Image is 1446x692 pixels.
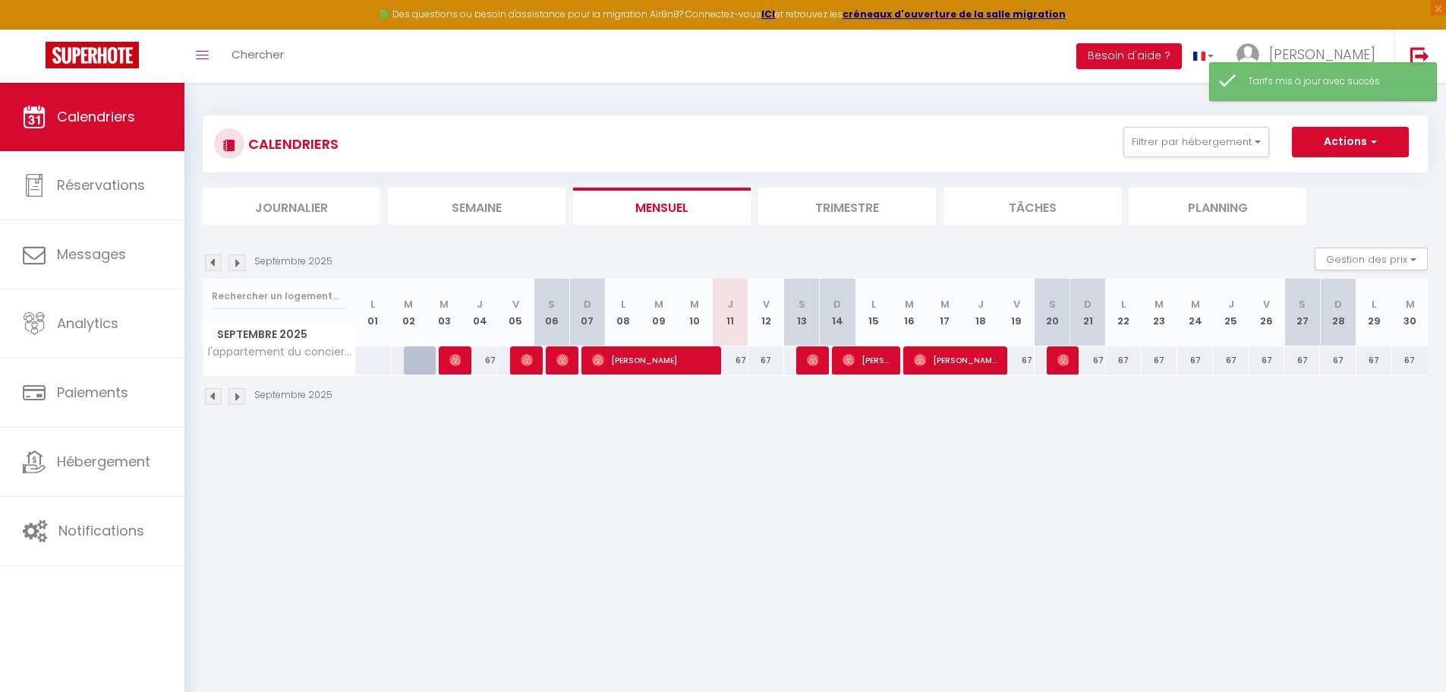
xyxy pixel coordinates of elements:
li: Journalier [203,188,380,225]
a: créneaux d'ouverture de la salle migration [843,8,1066,21]
h3: CALENDRIERS [244,127,339,161]
div: Tarifs mis à jour avec succès [1248,74,1421,89]
th: 04 [462,279,498,346]
button: Besoin d'aide ? [1076,43,1182,69]
abbr: L [370,297,375,311]
th: 24 [1177,279,1213,346]
abbr: V [1013,297,1020,311]
div: 67 [1106,346,1142,374]
abbr: V [512,297,519,311]
th: 14 [820,279,855,346]
abbr: M [1155,297,1164,311]
abbr: V [763,297,770,311]
abbr: M [940,297,950,311]
li: Mensuel [573,188,751,225]
th: 19 [998,279,1034,346]
span: Messages [57,245,126,264]
div: 67 [1356,346,1392,374]
p: Septembre 2025 [254,254,332,269]
p: Septembre 2025 [254,388,332,403]
div: 67 [713,346,748,374]
input: Rechercher un logement... [212,283,346,310]
th: 15 [855,279,891,346]
abbr: M [690,297,699,311]
th: 13 [784,279,820,346]
div: 67 [748,346,784,374]
th: 22 [1106,279,1142,346]
th: 30 [1392,279,1428,346]
li: Planning [1129,188,1306,225]
span: Septembre 2025 [203,324,354,346]
div: 67 [1213,346,1249,374]
span: l'appartement du concierge [206,346,358,358]
span: Notifications [58,521,144,540]
a: Chercher [220,30,295,83]
abbr: M [654,297,663,311]
abbr: M [1406,297,1415,311]
abbr: V [1263,297,1270,311]
th: 02 [391,279,427,346]
span: [PERSON_NAME] [449,346,462,374]
li: Semaine [388,188,565,225]
abbr: J [727,297,733,311]
span: Calendriers [57,107,135,126]
th: 06 [534,279,569,346]
th: 27 [1284,279,1320,346]
span: [PERSON_NAME] [592,346,711,374]
th: 12 [748,279,784,346]
th: 26 [1249,279,1284,346]
span: [PERSON_NAME] [556,346,569,374]
abbr: J [1228,297,1234,311]
th: 16 [891,279,927,346]
div: 67 [1070,346,1106,374]
abbr: L [1121,297,1126,311]
th: 29 [1356,279,1392,346]
th: 01 [355,279,391,346]
li: Trimestre [758,188,936,225]
abbr: L [871,297,876,311]
span: Réservations [57,175,145,194]
th: 10 [676,279,712,346]
abbr: L [1372,297,1376,311]
th: 23 [1142,279,1177,346]
th: 21 [1070,279,1106,346]
abbr: M [439,297,449,311]
abbr: M [905,297,914,311]
div: 67 [1142,346,1177,374]
th: 09 [641,279,676,346]
li: Tâches [944,188,1121,225]
button: Ouvrir le widget de chat LiveChat [12,6,58,52]
span: [PERSON_NAME] [914,346,997,374]
img: ... [1237,43,1259,66]
button: Gestion des prix [1315,248,1428,270]
span: [PERSON_NAME] [843,346,890,374]
strong: ICI [761,8,775,21]
span: [PERSON_NAME] [521,346,533,374]
span: Hébergement [57,452,150,471]
div: 67 [1284,346,1320,374]
div: 67 [1392,346,1428,374]
abbr: L [621,297,625,311]
th: 25 [1213,279,1249,346]
th: 08 [605,279,641,346]
span: Analytics [57,314,118,333]
th: 20 [1035,279,1070,346]
span: [PERSON_NAME] [1269,45,1375,64]
th: 28 [1320,279,1356,346]
abbr: S [1299,297,1306,311]
abbr: D [833,297,841,311]
th: 05 [498,279,534,346]
img: Super Booking [46,42,139,68]
span: [PERSON_NAME] [1057,346,1070,374]
abbr: S [1049,297,1056,311]
button: Filtrer par hébergement [1123,127,1269,157]
div: 67 [1177,346,1213,374]
div: 67 [998,346,1034,374]
a: ... [PERSON_NAME] [1225,30,1394,83]
abbr: S [799,297,805,311]
span: Chercher [232,46,284,62]
abbr: D [1084,297,1092,311]
th: 18 [962,279,998,346]
div: 67 [462,346,498,374]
